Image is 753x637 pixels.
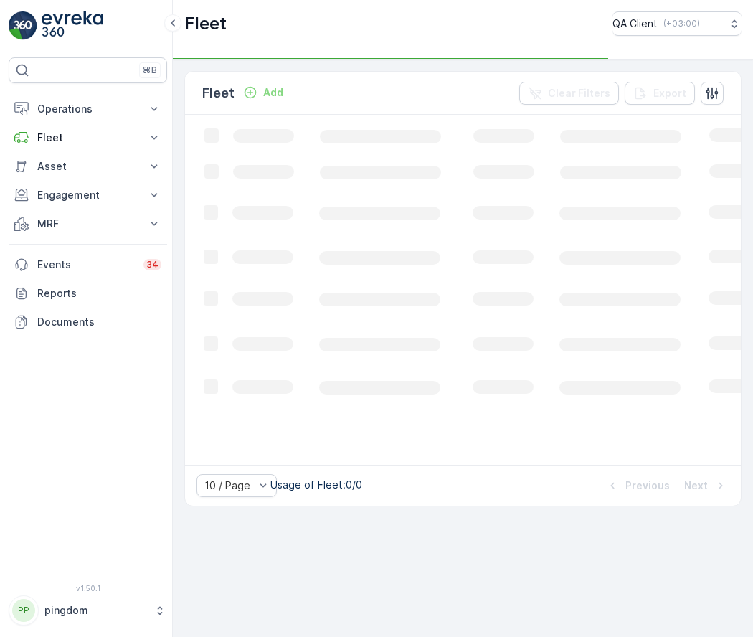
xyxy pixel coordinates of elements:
[237,84,289,101] button: Add
[9,250,167,279] a: Events34
[270,478,362,492] p: Usage of Fleet : 0/0
[37,286,161,301] p: Reports
[604,477,671,494] button: Previous
[684,478,708,493] p: Next
[612,16,658,31] p: QA Client
[44,603,147,618] p: pingdom
[9,308,167,336] a: Documents
[625,82,695,105] button: Export
[9,152,167,181] button: Asset
[184,12,227,35] p: Fleet
[612,11,742,36] button: QA Client(+03:00)
[37,159,138,174] p: Asset
[37,217,138,231] p: MRF
[37,188,138,202] p: Engagement
[263,85,283,100] p: Add
[37,258,135,272] p: Events
[9,11,37,40] img: logo
[146,259,158,270] p: 34
[9,123,167,152] button: Fleet
[519,82,619,105] button: Clear Filters
[683,477,729,494] button: Next
[37,102,138,116] p: Operations
[12,599,35,622] div: PP
[202,83,235,103] p: Fleet
[37,315,161,329] p: Documents
[9,209,167,238] button: MRF
[143,65,157,76] p: ⌘B
[9,584,167,593] span: v 1.50.1
[9,279,167,308] a: Reports
[42,11,103,40] img: logo_light-DOdMpM7g.png
[9,95,167,123] button: Operations
[653,86,686,100] p: Export
[625,478,670,493] p: Previous
[548,86,610,100] p: Clear Filters
[663,18,700,29] p: ( +03:00 )
[9,595,167,626] button: PPpingdom
[9,181,167,209] button: Engagement
[37,131,138,145] p: Fleet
